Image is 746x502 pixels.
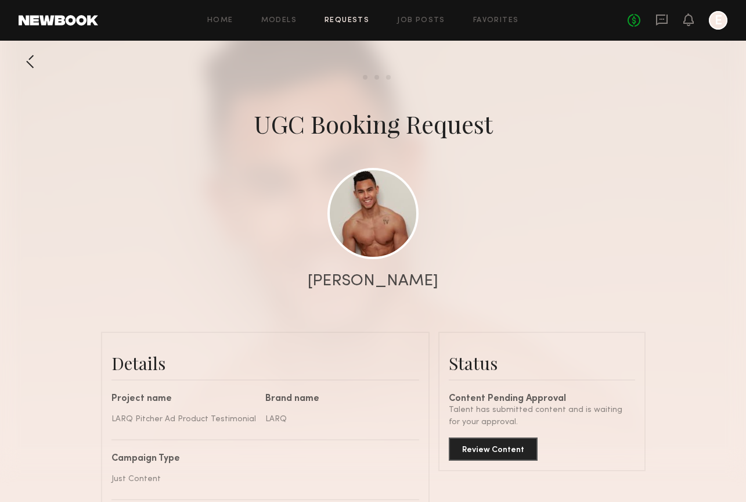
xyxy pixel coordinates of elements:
a: Home [207,17,233,24]
div: Status [449,352,635,375]
div: Campaign Type [111,454,410,464]
div: Project name [111,395,257,404]
div: Content Pending Approval [449,395,635,404]
a: Models [261,17,297,24]
div: Talent has submitted content and is waiting for your approval. [449,404,635,428]
div: LARQ Pitcher Ad Product Testimonial [111,413,257,425]
a: Job Posts [397,17,445,24]
div: Just Content [111,473,410,485]
a: E [709,11,727,30]
button: Review Content [449,438,538,461]
a: Favorites [473,17,519,24]
div: Brand name [265,395,410,404]
div: Details [111,352,419,375]
div: [PERSON_NAME] [308,273,438,289]
a: Requests [325,17,369,24]
div: LARQ [265,413,410,425]
div: UGC Booking Request [254,107,493,140]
